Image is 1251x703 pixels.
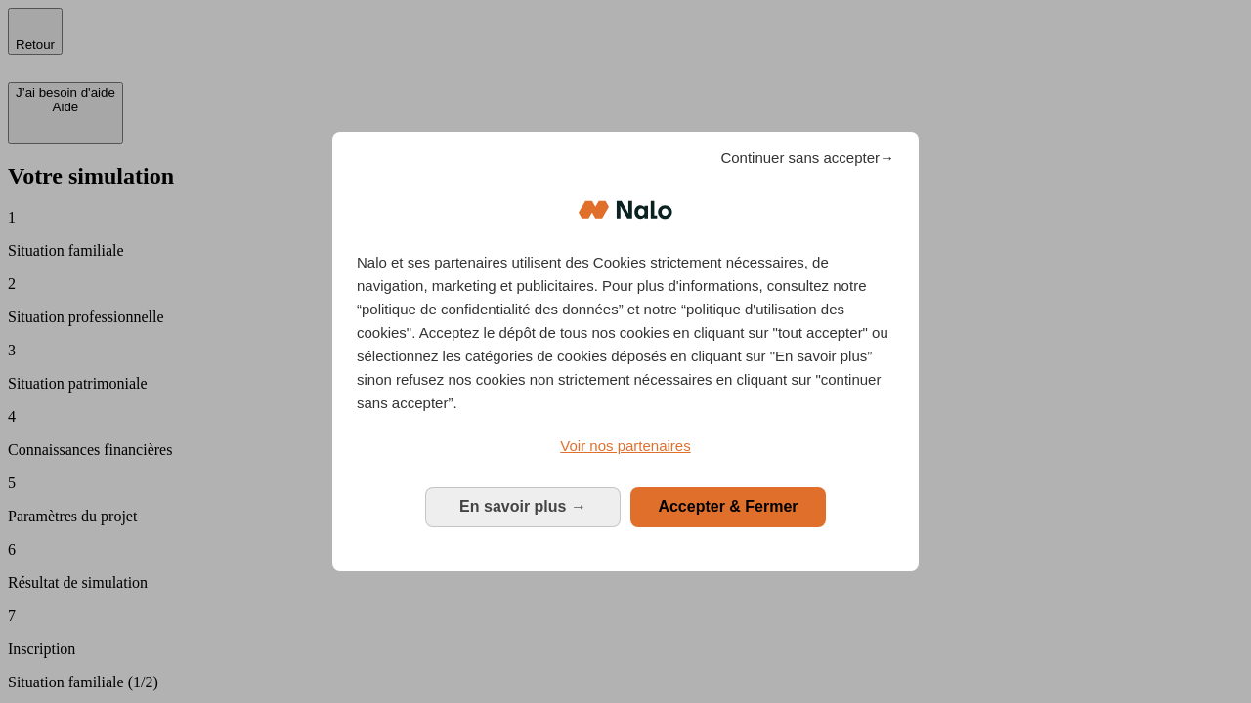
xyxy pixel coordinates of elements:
img: Logo [579,181,672,239]
p: Nalo et ses partenaires utilisent des Cookies strictement nécessaires, de navigation, marketing e... [357,251,894,415]
a: Voir nos partenaires [357,434,894,458]
span: Continuer sans accepter→ [720,146,894,170]
span: Accepter & Fermer [658,498,798,515]
span: En savoir plus → [459,498,586,515]
span: Voir nos partenaires [560,437,690,454]
button: En savoir plus: Configurer vos consentements [425,487,621,526]
button: Accepter & Fermer: Accepter notre traitement des données et fermer [630,487,826,526]
div: Bienvenue chez Nalo Gestion du consentement [332,132,919,570]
